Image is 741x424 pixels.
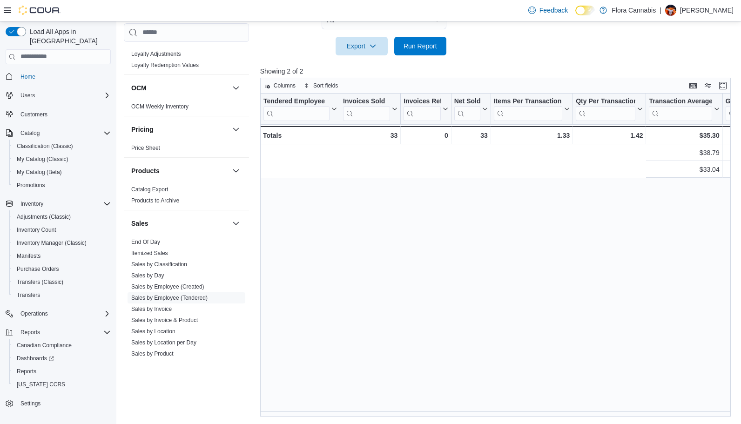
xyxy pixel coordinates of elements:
div: Products [124,184,249,210]
button: OCM [131,83,229,93]
button: Pricing [230,124,242,135]
a: Sales by Invoice [131,306,172,312]
a: Settings [17,398,44,409]
span: Transfers [17,291,40,299]
div: 1.42 [576,130,643,141]
button: Products [230,165,242,176]
a: Products to Archive [131,197,179,204]
a: Manifests [13,250,44,262]
button: Promotions [9,179,115,192]
span: Sales by Location [131,328,175,335]
span: Classification (Classic) [17,142,73,150]
a: My Catalog (Classic) [13,154,72,165]
button: Purchase Orders [9,262,115,276]
span: Loyalty Adjustments [131,50,181,58]
a: Inventory Count [13,224,60,236]
div: $35.30 [649,130,719,141]
p: | [660,5,661,16]
button: Settings [2,397,115,410]
a: Transfers [13,289,44,301]
a: My Catalog (Beta) [13,167,66,178]
button: Reports [2,326,115,339]
a: Itemized Sales [131,250,168,256]
span: Reports [17,327,111,338]
div: Totals [263,130,337,141]
span: Users [20,92,35,99]
span: Home [20,73,35,81]
span: Transfers (Classic) [17,278,63,286]
a: Catalog Export [131,186,168,193]
a: Canadian Compliance [13,340,75,351]
span: End Of Day [131,238,160,246]
span: Reports [13,366,111,377]
button: Keyboard shortcuts [687,80,699,91]
span: Inventory Manager (Classic) [13,237,111,249]
button: Catalog [2,127,115,140]
button: Inventory [2,197,115,210]
div: 1.33 [493,130,570,141]
span: Dashboards [17,355,54,362]
h3: Pricing [131,125,153,134]
span: Export [341,37,382,55]
span: Adjustments (Classic) [13,211,111,222]
a: Adjustments (Classic) [13,211,74,222]
button: Inventory Manager (Classic) [9,236,115,249]
div: Pricing [124,142,249,157]
span: Canadian Compliance [17,342,72,349]
button: Pricing [131,125,229,134]
a: Promotions [13,180,49,191]
span: Sort fields [313,82,338,89]
a: Loyalty Redemption Values [131,62,199,68]
div: Loyalty [124,48,249,74]
a: Sales by Location per Day [131,339,196,346]
div: 33 [454,130,487,141]
a: OCM Weekly Inventory [131,103,189,110]
button: [US_STATE] CCRS [9,378,115,391]
button: Operations [17,308,52,319]
span: My Catalog (Classic) [13,154,111,165]
span: Itemized Sales [131,249,168,257]
a: Sales by Employee (Created) [131,283,204,290]
button: Manifests [9,249,115,262]
span: My Catalog (Beta) [13,167,111,178]
button: Display options [702,80,714,91]
button: Export [336,37,388,55]
a: Dashboards [9,352,115,365]
span: Sales by Employee (Tendered) [131,294,208,302]
span: Purchase Orders [13,263,111,275]
a: Classification (Classic) [13,141,77,152]
span: Load All Apps in [GEOGRAPHIC_DATA] [26,27,111,46]
h3: Sales [131,219,148,228]
a: Sales by Classification [131,261,187,268]
span: Sales by Classification [131,261,187,268]
span: Users [17,90,111,101]
h3: Products [131,166,160,175]
span: My Catalog (Beta) [17,168,62,176]
button: Home [2,70,115,83]
button: OCM [230,82,242,94]
span: Feedback [539,6,568,15]
span: Transfers [13,289,111,301]
p: Showing 2 of 2 [260,67,736,76]
span: Sales by Invoice [131,305,172,313]
button: Reports [9,365,115,378]
span: Promotions [13,180,111,191]
span: Inventory Count [17,226,56,234]
button: Enter fullscreen [717,80,728,91]
span: Inventory Count [13,224,111,236]
a: Feedback [525,1,572,20]
button: Classification (Classic) [9,140,115,153]
a: Sales by Product [131,350,174,357]
button: Transfers [9,289,115,302]
div: Kyle Pehkonen [665,5,676,16]
a: Loyalty Adjustments [131,51,181,57]
span: Canadian Compliance [13,340,111,351]
a: Sales by Location [131,328,175,335]
span: Transfers (Classic) [13,276,111,288]
span: Dashboards [13,353,111,364]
